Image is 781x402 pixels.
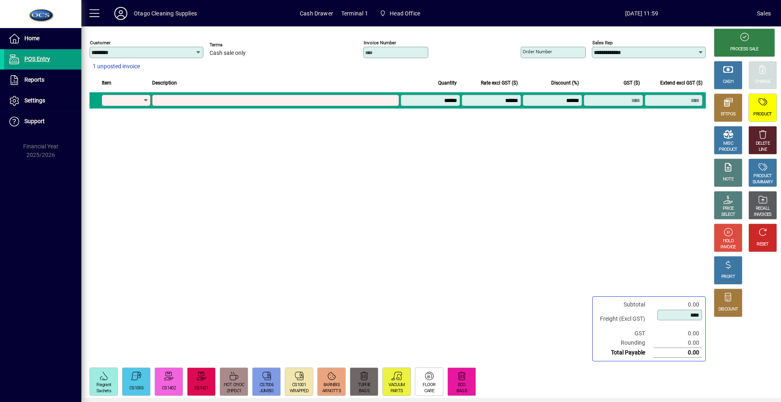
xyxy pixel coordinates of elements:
[4,28,81,49] a: Home
[358,382,371,388] div: TUFFIE
[756,206,770,212] div: RECALL
[721,274,735,280] div: PROFIT
[653,338,702,348] td: 0.00
[653,300,702,309] td: 0.00
[723,79,733,85] div: CASH
[456,388,467,394] div: BAGS
[90,40,111,46] mat-label: Customer
[93,62,140,71] span: 1 unposted invoice
[720,244,735,250] div: INVOICE
[300,7,333,20] span: Cash Drawer
[24,76,44,83] span: Reports
[322,388,341,394] div: ARNOTTS
[757,241,769,248] div: RESET
[596,329,653,338] td: GST
[596,300,653,309] td: Subtotal
[653,329,702,338] td: 0.00
[653,348,702,358] td: 0.00
[24,118,45,124] span: Support
[424,388,434,394] div: CARE
[96,388,111,394] div: Sachets
[108,6,134,21] button: Profile
[390,388,403,394] div: PARTS
[755,79,771,85] div: CHARGE
[551,78,579,87] span: Discount (%)
[723,238,733,244] div: HOLD
[323,382,340,388] div: 8ARNBIS
[359,388,369,394] div: BAGS
[24,56,50,62] span: POS Entry
[129,385,143,391] div: CS1055
[134,7,197,20] div: Otago Cleaning Supplies
[209,50,246,56] span: Cash sale only
[4,91,81,111] a: Settings
[260,382,273,388] div: CS7006
[224,382,244,388] div: HOT CHOC
[458,382,466,388] div: ECO
[721,111,736,117] div: EFTPOS
[730,46,759,52] div: PROCESS SALE
[227,388,242,394] div: 2HPDC1
[526,7,757,20] span: [DATE] 11:59
[759,147,767,153] div: LINE
[754,212,771,218] div: INVOICES
[624,78,640,87] span: GST ($)
[388,382,405,388] div: VACUUM
[723,206,734,212] div: PRICE
[596,348,653,358] td: Total Payable
[102,78,111,87] span: Item
[260,388,274,394] div: JUMBO
[4,70,81,90] a: Reports
[162,385,176,391] div: CS1402
[721,212,735,218] div: SELECT
[719,147,737,153] div: PRODUCT
[376,6,423,21] span: Head Office
[753,179,773,185] div: SUMMARY
[723,176,733,183] div: NOTE
[660,78,702,87] span: Extend excl GST ($)
[390,7,420,20] span: Head Office
[24,35,39,41] span: Home
[292,382,306,388] div: CS1001
[209,42,258,48] span: Terms
[757,7,771,20] div: Sales
[756,141,770,147] div: DELETE
[753,173,772,179] div: PRODUCT
[523,49,552,54] mat-label: Order number
[341,7,368,20] span: Terminal 1
[364,40,396,46] mat-label: Invoice number
[718,306,738,313] div: DISCOUNT
[481,78,518,87] span: Rate excl GST ($)
[24,97,45,104] span: Settings
[89,59,143,74] button: 1 unposted invoice
[290,388,308,394] div: WRAPPED
[96,382,111,388] div: Fragrant
[596,338,653,348] td: Rounding
[723,141,733,147] div: MISC
[592,40,613,46] mat-label: Sales rep
[4,111,81,132] a: Support
[194,385,208,391] div: CS1421
[438,78,457,87] span: Quantity
[753,111,772,117] div: PRODUCT
[152,78,177,87] span: Description
[423,382,436,388] div: FLOOR
[596,309,653,329] td: Freight (Excl GST)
